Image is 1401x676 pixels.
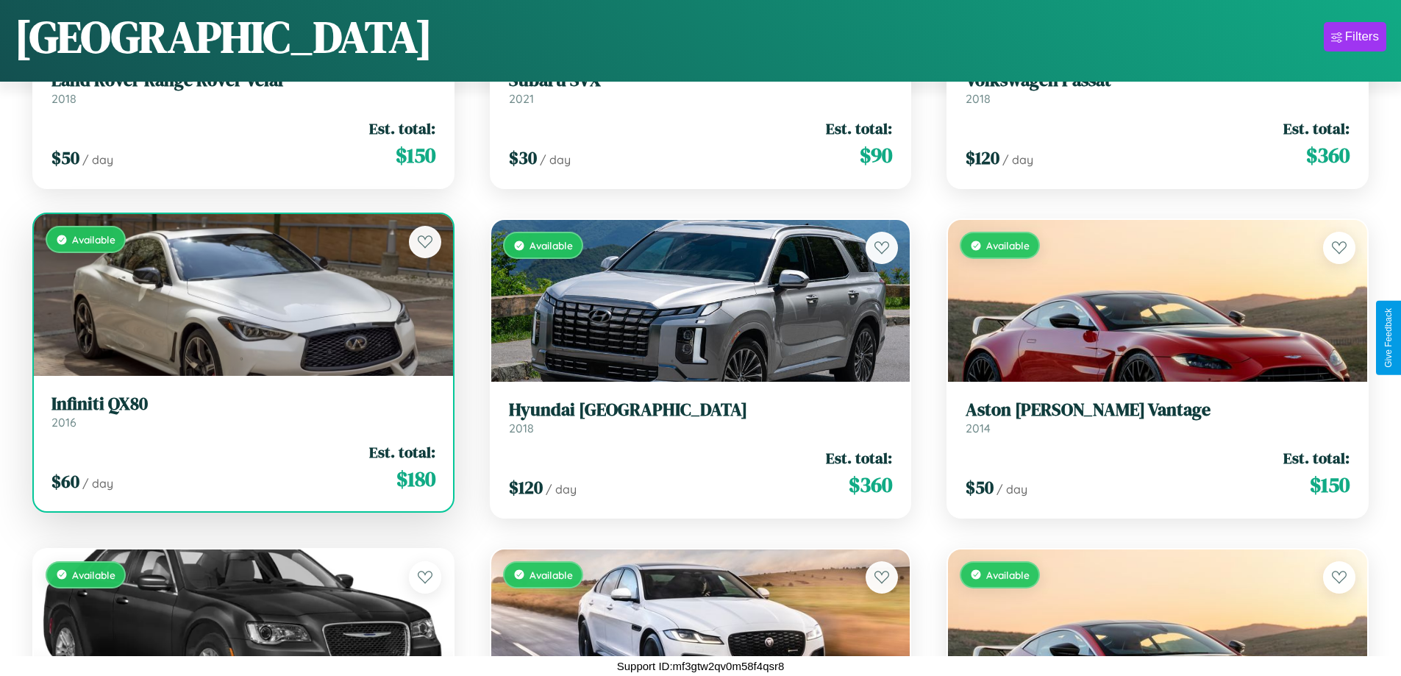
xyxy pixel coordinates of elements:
[51,70,435,91] h3: Land Rover Range Rover Velar
[966,91,991,106] span: 2018
[826,118,892,139] span: Est. total:
[1306,140,1350,170] span: $ 360
[51,394,435,415] h3: Infiniti QX80
[1310,470,1350,499] span: $ 150
[82,152,113,167] span: / day
[51,415,76,430] span: 2016
[966,146,999,170] span: $ 120
[509,91,534,106] span: 2021
[509,475,543,499] span: $ 120
[369,118,435,139] span: Est. total:
[72,233,115,246] span: Available
[860,140,892,170] span: $ 90
[396,140,435,170] span: $ 150
[1345,29,1379,44] div: Filters
[986,239,1030,252] span: Available
[1283,118,1350,139] span: Est. total:
[546,482,577,497] span: / day
[396,464,435,494] span: $ 180
[966,399,1350,435] a: Aston [PERSON_NAME] Vantage2014
[82,476,113,491] span: / day
[51,146,79,170] span: $ 50
[15,7,432,67] h1: [GEOGRAPHIC_DATA]
[966,399,1350,421] h3: Aston [PERSON_NAME] Vantage
[849,470,892,499] span: $ 360
[509,70,893,106] a: Subaru SVX2021
[509,421,534,435] span: 2018
[1383,308,1394,368] div: Give Feedback
[509,146,537,170] span: $ 30
[509,399,893,435] a: Hyundai [GEOGRAPHIC_DATA]2018
[966,421,991,435] span: 2014
[369,441,435,463] span: Est. total:
[51,469,79,494] span: $ 60
[530,239,573,252] span: Available
[617,656,785,676] p: Support ID: mf3gtw2qv0m58f4qsr8
[966,475,994,499] span: $ 50
[530,569,573,581] span: Available
[1283,447,1350,469] span: Est. total:
[72,569,115,581] span: Available
[1002,152,1033,167] span: / day
[1324,22,1386,51] button: Filters
[540,152,571,167] span: / day
[986,569,1030,581] span: Available
[997,482,1027,497] span: / day
[966,70,1350,106] a: Volkswagen Passat2018
[509,399,893,421] h3: Hyundai [GEOGRAPHIC_DATA]
[51,70,435,106] a: Land Rover Range Rover Velar2018
[51,394,435,430] a: Infiniti QX802016
[826,447,892,469] span: Est. total:
[51,91,76,106] span: 2018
